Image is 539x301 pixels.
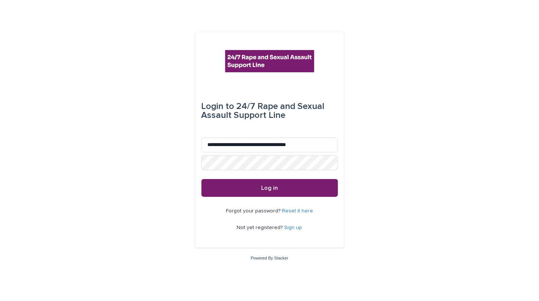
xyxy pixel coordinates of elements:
[201,96,338,126] div: 24/7 Rape and Sexual Assault Support Line
[261,185,278,191] span: Log in
[201,102,234,111] span: Login to
[251,256,288,260] a: Powered By Stacker
[285,225,302,230] a: Sign up
[225,50,314,72] img: rhQMoQhaT3yELyF149Cw
[282,208,313,214] a: Reset it here
[226,208,282,214] span: Forgot your password?
[201,179,338,197] button: Log in
[237,225,285,230] span: Not yet registered?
